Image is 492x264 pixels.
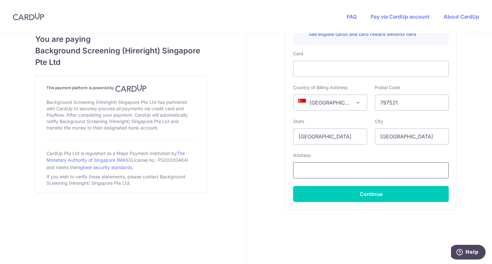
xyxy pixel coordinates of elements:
[35,45,207,68] span: Background Screening (Hireright) Singapore Pte Ltd
[293,186,449,202] button: Continue
[77,165,132,170] a: highest security standards
[347,13,357,20] a: FAQ
[293,84,348,91] label: Country of Billing Address
[293,118,304,125] label: State
[444,13,479,20] a: About CardUp
[375,95,449,111] input: Example 123456
[371,13,430,20] a: Pay via CardUp account
[46,148,196,172] div: CardUp Pte Ltd is regulated as a Major Payment Institution by (License no.: PS20200484) and meets...
[46,98,196,132] div: Background Screening (Hireright) Singapore Pte Ltd has partnered with CardUp to securely process ...
[375,118,383,125] label: City
[13,13,44,20] img: CardUp
[375,84,400,91] label: Postal Code
[299,65,443,73] iframe: To enrich screen reader interactions, please activate Accessibility in Grammarly extension settings
[293,50,303,57] label: Card
[46,84,196,92] h4: This payment platform is powered by
[309,31,416,37] a: See eligible cards and card reward benefits here
[293,95,367,111] span: Singapore
[451,245,486,261] iframe: Opens a widget where you can find more information
[293,152,311,159] label: Address
[35,34,207,45] span: You are paying
[293,95,367,110] span: Singapore
[115,84,147,92] img: CardUp
[46,172,196,188] div: If you wish to verify these statements, please contact Background Screening (Hireright) Singapore...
